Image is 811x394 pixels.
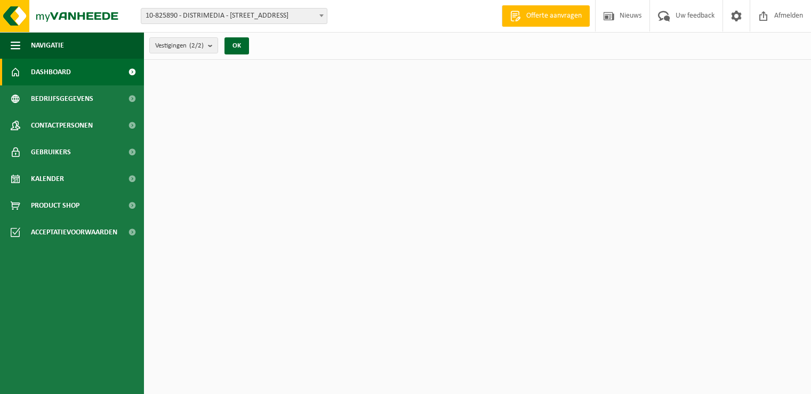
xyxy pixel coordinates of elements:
[502,5,590,27] a: Offerte aanvragen
[149,37,218,53] button: Vestigingen(2/2)
[31,59,71,85] span: Dashboard
[31,32,64,59] span: Navigatie
[31,139,71,166] span: Gebruikers
[141,8,327,24] span: 10-825890 - DISTRIMEDIA - 8700 TIELT, MEULEBEEKSESTEENWEG 20
[31,166,64,192] span: Kalender
[31,112,93,139] span: Contactpersonen
[155,38,204,54] span: Vestigingen
[31,85,93,112] span: Bedrijfsgegevens
[31,219,117,246] span: Acceptatievoorwaarden
[189,42,204,49] count: (2/2)
[141,9,327,23] span: 10-825890 - DISTRIMEDIA - 8700 TIELT, MEULEBEEKSESTEENWEG 20
[524,11,584,21] span: Offerte aanvragen
[31,192,79,219] span: Product Shop
[224,37,249,54] button: OK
